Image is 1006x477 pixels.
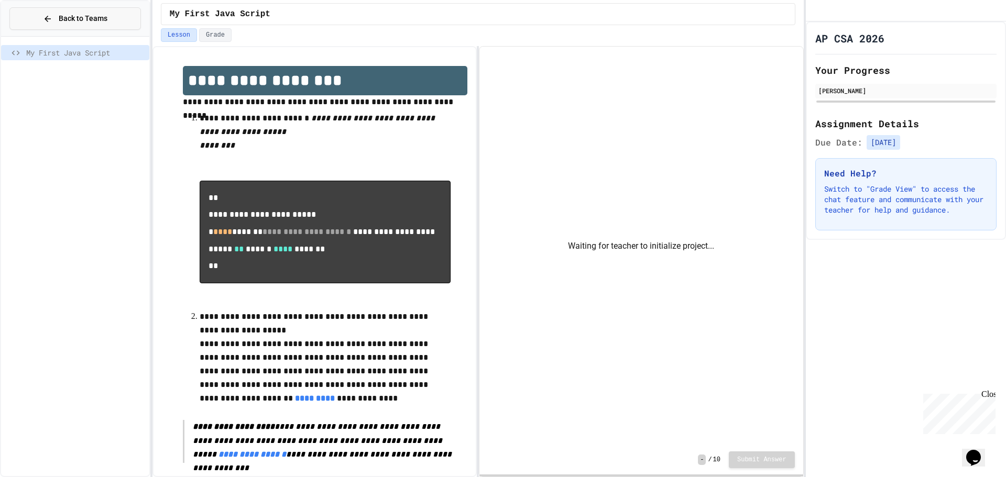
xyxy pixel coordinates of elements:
button: Grade [199,28,232,42]
div: Chat with us now!Close [4,4,72,66]
span: - [698,454,706,465]
p: Switch to "Grade View" to access the chat feature and communicate with your teacher for help and ... [824,184,988,215]
h2: Assignment Details [815,116,997,131]
span: Due Date: [815,136,862,149]
span: [DATE] [867,135,900,150]
h2: Your Progress [815,63,997,77]
iframe: chat widget [919,390,996,434]
iframe: chat widget [962,435,996,467]
button: Lesson [161,28,197,42]
span: My First Java Script [170,8,270,20]
div: [PERSON_NAME] [818,86,993,95]
span: Submit Answer [737,456,786,464]
button: Submit Answer [729,451,795,468]
h1: AP CSA 2026 [815,31,884,46]
button: Back to Teams [9,7,141,30]
div: Waiting for teacher to initialize project... [479,47,803,445]
span: Back to Teams [59,13,107,24]
h3: Need Help? [824,167,988,180]
span: My First Java Script [26,47,145,58]
span: 10 [713,456,720,464]
span: / [708,456,712,464]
